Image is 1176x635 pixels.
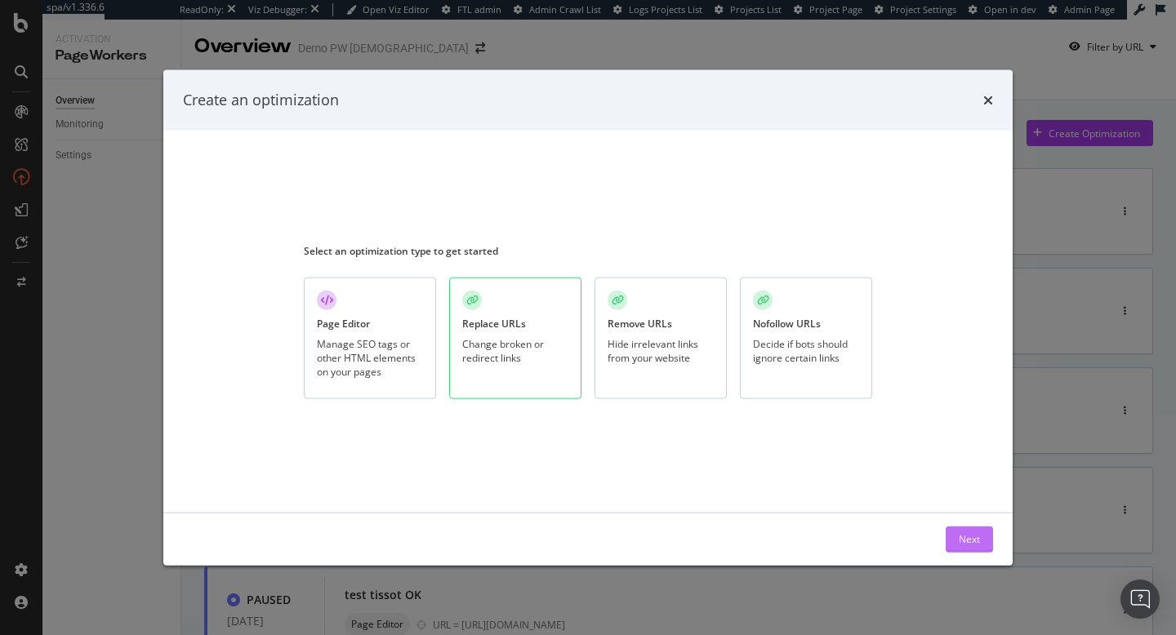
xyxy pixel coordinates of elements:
div: Next [959,532,980,546]
div: Decide if bots should ignore certain links [753,337,859,365]
div: Replace URLs [462,317,526,331]
div: Hide irrelevant links from your website [608,337,714,365]
div: Select an optimization type to get started [304,243,872,257]
div: Page Editor [317,317,370,331]
div: Nofollow URLs [753,317,821,331]
div: Remove URLs [608,317,672,331]
div: Open Intercom Messenger [1120,579,1160,619]
div: Manage SEO tags or other HTML elements on your pages [317,337,423,379]
div: Change broken or redirect links [462,337,568,365]
div: modal [163,70,1013,566]
div: Create an optimization [183,90,339,111]
button: Next [946,526,993,552]
div: times [983,90,993,111]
